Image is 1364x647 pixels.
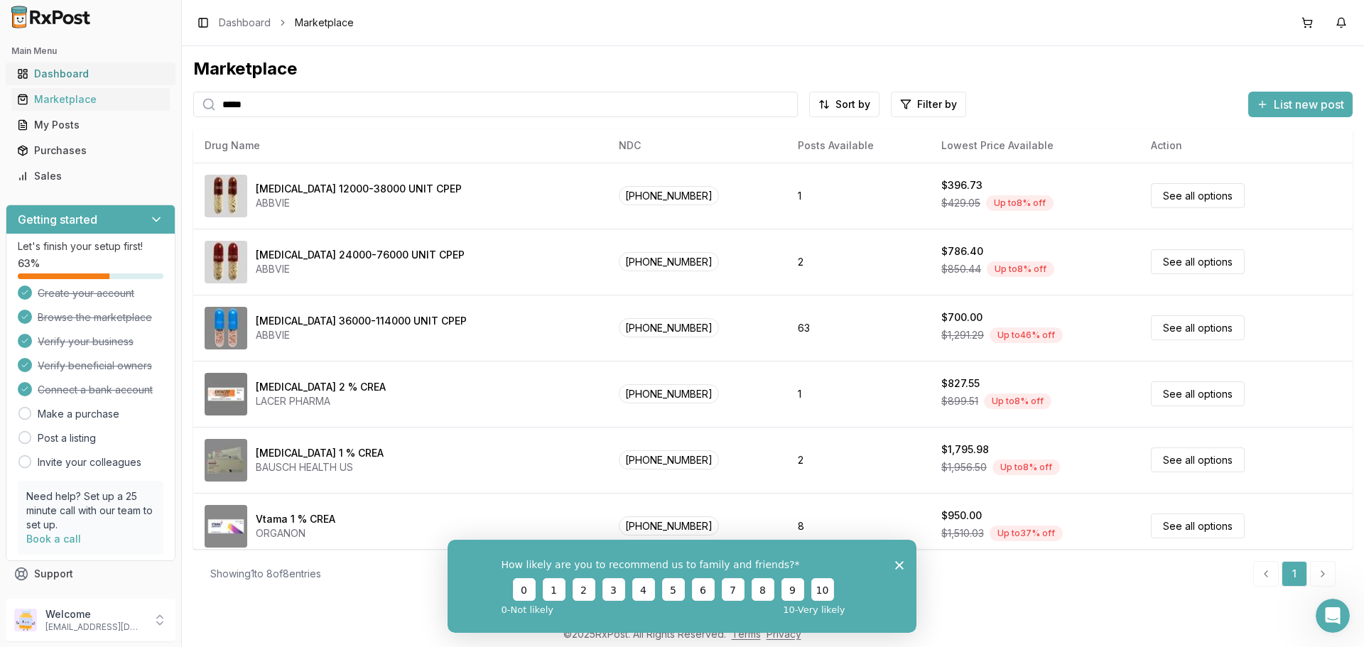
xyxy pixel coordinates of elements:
[256,328,467,342] div: ABBVIE
[1151,315,1245,340] a: See all options
[986,195,1054,211] div: Up to 8 % off
[990,526,1063,541] div: Up to 37 % off
[38,383,153,397] span: Connect a bank account
[256,314,467,328] div: [MEDICAL_DATA] 36000-114000 UNIT CPEP
[256,446,384,460] div: [MEDICAL_DATA] 1 % CREA
[1282,561,1307,587] a: 1
[786,229,930,295] td: 2
[6,139,175,162] button: Purchases
[219,16,354,30] nav: breadcrumb
[18,239,163,254] p: Let's finish your setup first!
[941,509,982,523] div: $950.00
[941,526,984,540] span: $1,510.03
[6,561,175,587] button: Support
[193,58,1353,80] div: Marketplace
[38,310,152,325] span: Browse the marketplace
[1274,96,1344,113] span: List new post
[1151,513,1245,538] a: See all options
[6,88,175,111] button: Marketplace
[984,393,1051,409] div: Up to 8 % off
[619,252,719,271] span: [PHONE_NUMBER]
[835,97,870,112] span: Sort by
[1151,249,1245,274] a: See all options
[205,241,247,283] img: Creon 24000-76000 UNIT CPEP
[607,129,786,163] th: NDC
[1151,381,1245,406] a: See all options
[1248,92,1353,117] button: List new post
[767,628,801,640] a: Privacy
[11,163,170,189] a: Sales
[917,97,957,112] span: Filter by
[1151,183,1245,208] a: See all options
[38,407,119,421] a: Make a purchase
[6,62,175,85] button: Dashboard
[6,165,175,187] button: Sales
[256,196,462,210] div: ABBVIE
[786,163,930,229] td: 1
[17,118,164,132] div: My Posts
[1140,129,1353,163] th: Action
[11,112,170,138] a: My Posts
[18,211,97,228] h3: Getting started
[619,318,719,337] span: [PHONE_NUMBER]
[941,244,983,259] div: $786.40
[786,129,930,163] th: Posts Available
[18,256,40,271] span: 63 %
[941,442,989,457] div: $1,795.98
[256,512,335,526] div: Vtama 1 % CREA
[1248,99,1353,113] a: List new post
[786,493,930,559] td: 8
[38,335,134,349] span: Verify your business
[941,394,978,408] span: $899.51
[26,489,155,532] p: Need help? Set up a 25 minute call with our team to set up.
[38,286,134,300] span: Create your account
[941,178,983,192] div: $396.73
[6,587,175,612] button: Feedback
[17,169,164,183] div: Sales
[38,359,152,373] span: Verify beneficial owners
[38,455,141,469] a: Invite your colleagues
[45,607,144,621] p: Welcome
[6,6,97,28] img: RxPost Logo
[992,460,1060,475] div: Up to 8 % off
[11,87,170,112] a: Marketplace
[1151,447,1245,472] a: See all options
[891,92,966,117] button: Filter by
[448,540,916,633] iframe: Survey from RxPost
[17,143,164,158] div: Purchases
[256,380,386,394] div: [MEDICAL_DATA] 2 % CREA
[205,505,247,548] img: Vtama 1 % CREA
[941,310,983,325] div: $700.00
[619,384,719,403] span: [PHONE_NUMBER]
[941,196,980,210] span: $429.05
[732,628,761,640] a: Terms
[256,394,386,408] div: LACER PHARMA
[38,431,96,445] a: Post a listing
[941,262,981,276] span: $850.44
[11,138,170,163] a: Purchases
[930,129,1140,163] th: Lowest Price Available
[786,427,930,493] td: 2
[14,609,37,631] img: User avatar
[619,516,719,535] span: [PHONE_NUMBER]
[205,373,247,415] img: Ertaczo 2 % CREA
[1253,561,1336,587] nav: pagination
[205,175,247,217] img: Creon 12000-38000 UNIT CPEP
[45,621,144,633] p: [EMAIL_ADDRESS][DOMAIN_NAME]
[219,16,271,30] a: Dashboard
[256,182,462,196] div: [MEDICAL_DATA] 12000-38000 UNIT CPEP
[26,533,81,545] a: Book a call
